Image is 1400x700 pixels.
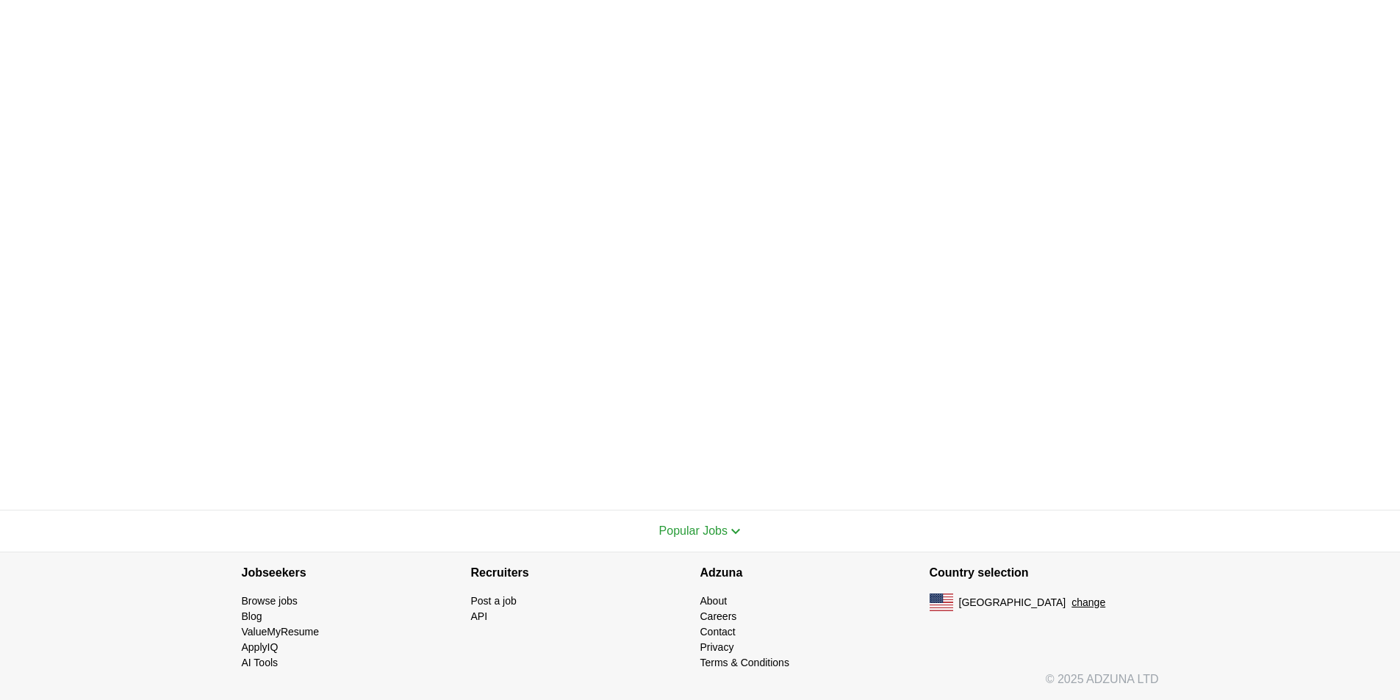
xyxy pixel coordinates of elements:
a: Careers [700,610,737,622]
div: © 2025 ADZUNA LTD [230,671,1171,700]
a: AI Tools [242,657,279,668]
a: API [471,610,488,622]
button: change [1071,595,1105,610]
img: US flag [930,593,953,611]
a: Terms & Conditions [700,657,789,668]
a: Post a job [471,595,517,607]
span: [GEOGRAPHIC_DATA] [959,595,1066,610]
h4: Country selection [930,552,1159,593]
a: Contact [700,626,736,638]
a: Privacy [700,641,734,653]
a: About [700,595,728,607]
